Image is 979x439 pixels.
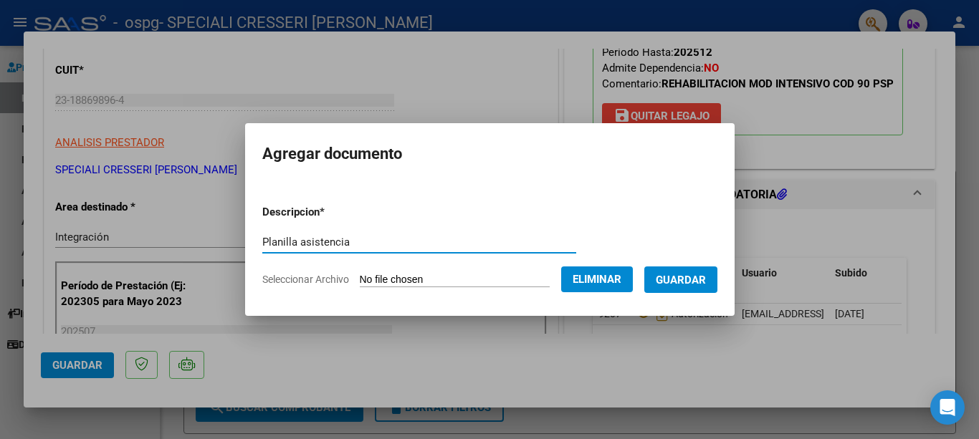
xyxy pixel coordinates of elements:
button: Guardar [644,266,717,293]
span: Seleccionar Archivo [262,274,349,285]
button: Eliminar [561,266,633,292]
div: Open Intercom Messenger [930,390,965,425]
span: Eliminar [573,273,621,286]
h2: Agregar documento [262,140,717,168]
span: Guardar [656,274,706,286]
p: Descripcion [262,204,399,221]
